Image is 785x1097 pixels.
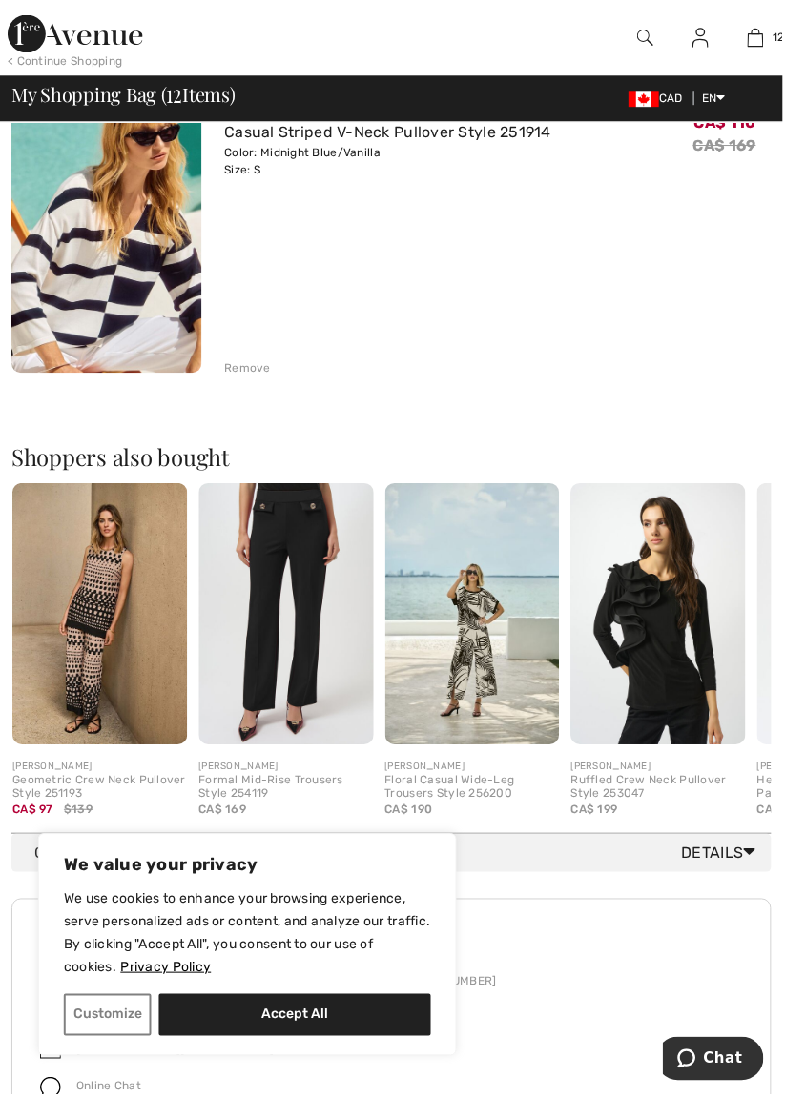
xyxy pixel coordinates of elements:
img: My Bag [750,27,766,50]
a: [EMAIL_ADDRESS][DOMAIN_NAME] [76,1046,275,1060]
div: Formal Mid-Rise Trousers Style 254119 [199,777,375,803]
a: 12 [731,27,784,50]
h2: Shoppers also bought [11,447,774,470]
img: 1ère Avenue [8,15,143,53]
a: Casual Striped V-Neck Pullover Style 251914 [225,124,553,142]
span: 12 [167,81,183,106]
div: [PERSON_NAME] [199,762,375,777]
img: Casual Striped V-Neck Pullover Style 251914 [11,89,202,375]
span: CA$ 110 [696,108,758,132]
span: My Shopping Bag ( Items) [11,86,237,105]
div: Color: Midnight Blue/Vanilla Size: S [225,145,553,179]
span: CAD [630,92,692,106]
img: Geometric Crew Neck Pullover Style 251193 [12,485,188,748]
img: search the website [639,27,655,50]
div: Remove [225,361,272,378]
a: Sign In [679,27,726,51]
button: Accept All [159,997,432,1039]
div: [PERSON_NAME] [386,762,562,777]
iframe: Opens a widget where you can chat to one of our agents [665,1040,766,1087]
img: Ruffled Crew Neck Pullover Style 253047 [572,485,748,748]
span: CA$ 190 [386,805,434,819]
span: EN [704,92,728,106]
button: Customize [64,997,152,1039]
div: Floral Casual Wide-Leg Trousers Style 256200 [386,777,562,803]
div: [PERSON_NAME] [12,762,188,777]
p: We value your privacy [64,856,432,879]
img: My Info [694,27,711,50]
div: We value your privacy [38,836,458,1059]
div: Ruffled Crew Neck Pullover Style 253047 [572,777,748,803]
span: Details [684,844,766,867]
s: CA$ 169 [695,137,758,155]
span: Online Chat [76,1083,141,1096]
img: Floral Casual Wide-Leg Trousers Style 256200 [386,485,562,748]
img: Formal Mid-Rise Trousers Style 254119 [199,485,375,748]
div: Order Summary [34,844,766,867]
span: CA$ 169 [199,805,247,819]
span: CA$ 199 [572,805,619,819]
span: $139 [64,803,93,821]
div: Geometric Crew Neck Pullover Style 251193 [12,777,188,803]
div: < Continue Shopping [8,53,123,71]
p: We use cookies to enhance your browsing experience, serve personalized ads or content, and analyz... [64,890,432,982]
img: Canadian Dollar [630,92,661,108]
a: Privacy Policy [120,961,213,979]
span: CA$ 97 [12,799,53,819]
div: [PERSON_NAME] [572,762,748,777]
